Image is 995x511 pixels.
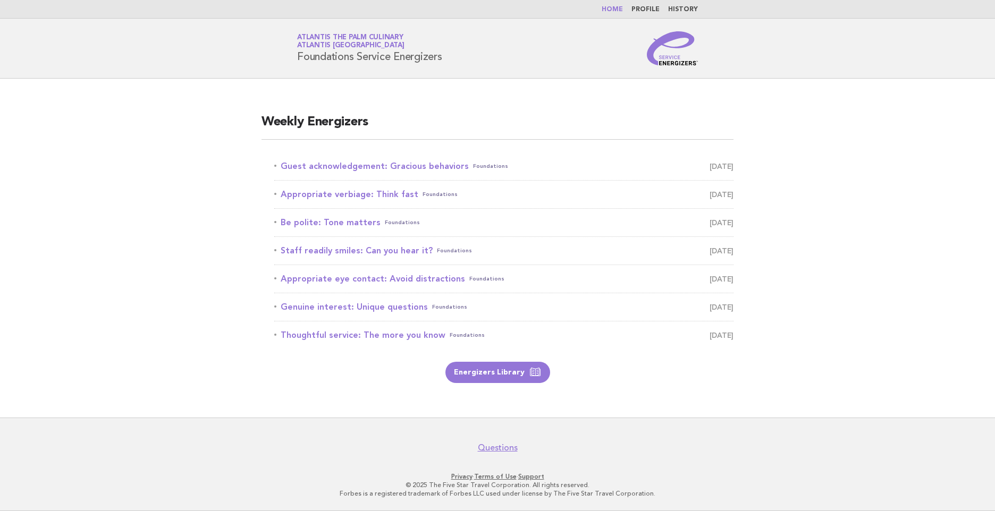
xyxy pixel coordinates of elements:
[274,271,733,286] a: Appropriate eye contact: Avoid distractionsFoundations [DATE]
[432,300,467,314] span: Foundations
[710,300,733,314] span: [DATE]
[710,271,733,286] span: [DATE]
[274,159,733,174] a: Guest acknowledgement: Gracious behaviorsFoundations [DATE]
[602,6,623,13] a: Home
[262,114,733,140] h2: Weekly Energizers
[710,215,733,230] span: [DATE]
[631,6,660,13] a: Profile
[710,187,733,202] span: [DATE]
[274,300,733,314] a: Genuine interest: Unique questionsFoundations [DATE]
[474,473,517,480] a: Terms of Use
[451,473,473,480] a: Privacy
[450,328,485,343] span: Foundations
[172,489,823,498] p: Forbes is a registered trademark of Forbes LLC used under license by The Five Star Travel Corpora...
[518,473,544,480] a: Support
[478,442,518,453] a: Questions
[437,243,472,258] span: Foundations
[274,243,733,258] a: Staff readily smiles: Can you hear it?Foundations [DATE]
[172,481,823,489] p: © 2025 The Five Star Travel Corporation. All rights reserved.
[297,34,404,49] a: Atlantis The Palm CulinaryAtlantis [GEOGRAPHIC_DATA]
[172,472,823,481] p: · ·
[385,215,420,230] span: Foundations
[274,215,733,230] a: Be polite: Tone mattersFoundations [DATE]
[297,42,404,49] span: Atlantis [GEOGRAPHIC_DATA]
[647,31,698,65] img: Service Energizers
[710,328,733,343] span: [DATE]
[668,6,698,13] a: History
[297,35,442,62] h1: Foundations Service Energizers
[445,362,550,383] a: Energizers Library
[473,159,508,174] span: Foundations
[710,159,733,174] span: [DATE]
[274,187,733,202] a: Appropriate verbiage: Think fastFoundations [DATE]
[469,271,504,286] span: Foundations
[274,328,733,343] a: Thoughtful service: The more you knowFoundations [DATE]
[423,187,458,202] span: Foundations
[710,243,733,258] span: [DATE]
